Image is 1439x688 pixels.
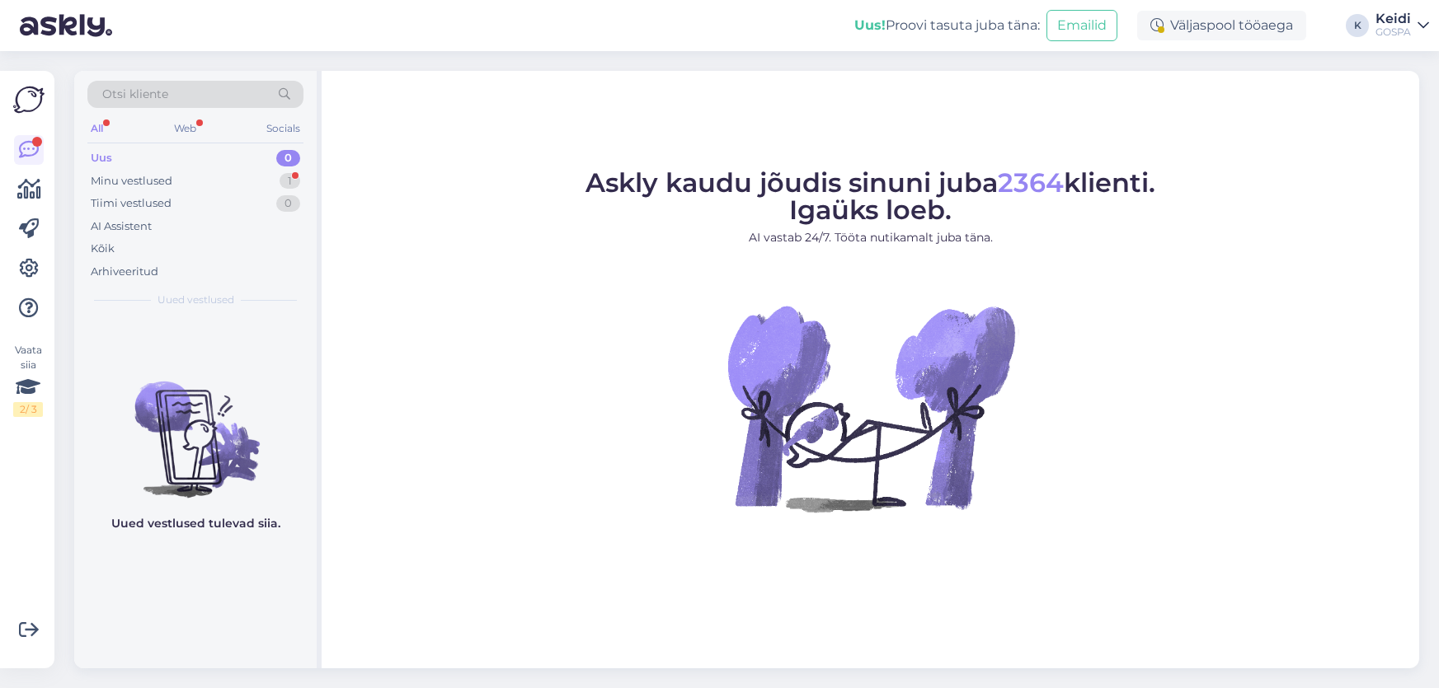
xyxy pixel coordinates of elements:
[91,241,115,257] div: Kõik
[854,17,886,33] b: Uus!
[158,293,234,307] span: Uued vestlused
[998,166,1064,199] span: 2364
[171,118,200,139] div: Web
[1346,14,1369,37] div: K
[13,84,45,115] img: Askly Logo
[1376,26,1411,39] div: GOSPA
[102,86,168,103] span: Otsi kliente
[91,195,172,212] div: Tiimi vestlused
[585,229,1155,246] p: AI vastab 24/7. Tööta nutikamalt juba täna.
[263,118,303,139] div: Socials
[91,264,158,280] div: Arhiveeritud
[1137,11,1306,40] div: Väljaspool tööaega
[91,218,152,235] div: AI Assistent
[13,402,43,417] div: 2 / 3
[276,195,300,212] div: 0
[13,343,43,417] div: Vaata siia
[91,150,112,166] div: Uus
[74,352,317,500] img: No chats
[111,515,280,532] p: Uued vestlused tulevad siia.
[722,260,1019,556] img: No Chat active
[91,173,172,190] div: Minu vestlused
[1376,12,1429,39] a: KeidiGOSPA
[1046,10,1117,41] button: Emailid
[585,166,1155,226] span: Askly kaudu jõudis sinuni juba klienti. Igaüks loeb.
[276,150,300,166] div: 0
[854,16,1040,35] div: Proovi tasuta juba täna:
[1376,12,1411,26] div: Keidi
[280,173,300,190] div: 1
[87,118,106,139] div: All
